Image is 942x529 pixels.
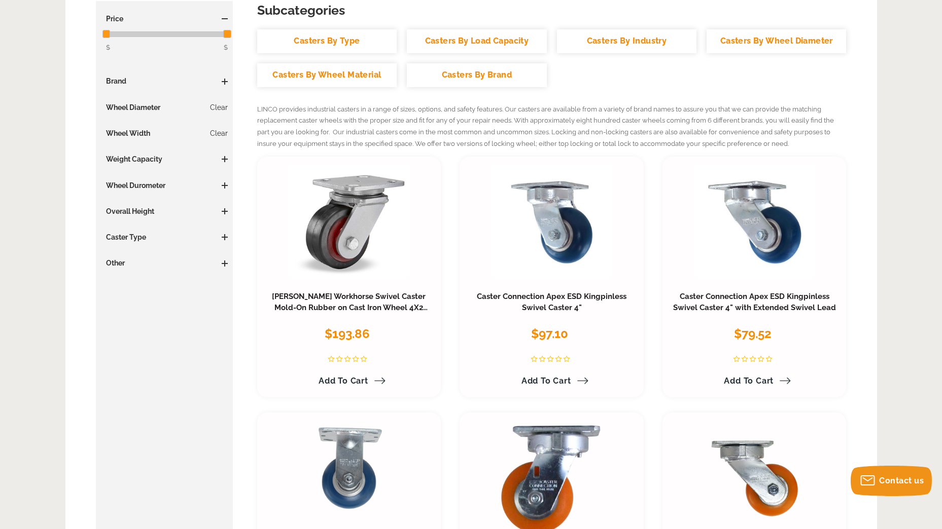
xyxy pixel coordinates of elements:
a: Clear [210,102,228,112]
button: Contact us [851,466,932,496]
a: Casters By Brand [407,63,546,87]
span: $97.10 [531,326,568,341]
span: Add to Cart [521,376,571,386]
span: Add to Cart [319,376,368,386]
a: Casters By Type [257,29,397,53]
a: Add to Cart [515,372,588,390]
h3: Weight Capacity [101,154,228,164]
span: Add to Cart [724,376,774,386]
a: Add to Cart [312,372,386,390]
span: $79.52 [734,326,772,341]
a: Casters By Load Capacity [407,29,546,53]
a: [PERSON_NAME] Workhorse Swivel Caster Mold-On Rubber on Cast Iron Wheel 4X2 3/4RB (300 LBS Cap) [272,292,428,323]
h3: Wheel Durometer [101,180,228,191]
h3: Wheel Width [101,128,228,138]
a: Caster Connection Apex ESD Kingpinless Swivel Caster 4" [477,292,626,312]
p: LINCO provides industrial casters in a range of sizes, options, and safety features. Our casters ... [257,104,847,150]
span: $193.86 [325,326,370,341]
a: Casters By Wheel Material [257,63,397,87]
h3: Wheel Diameter [101,102,228,112]
span: $ [224,42,228,53]
h3: Overall Height [101,206,228,216]
span: $ [106,44,110,51]
a: Add to Cart [718,372,791,390]
a: Clear [210,128,228,138]
h3: Other [101,258,228,268]
a: Caster Connection Apex ESD Kingpinless Swivel Caster 4" with Extended Swivel Lead [673,292,836,312]
h3: Price [101,14,228,24]
a: Casters By Wheel Diameter [707,29,846,53]
span: Contact us [879,476,924,485]
a: Casters By Industry [557,29,696,53]
h3: Brand [101,76,228,86]
h3: Caster Type [101,232,228,242]
h3: Subcategories [257,1,847,19]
